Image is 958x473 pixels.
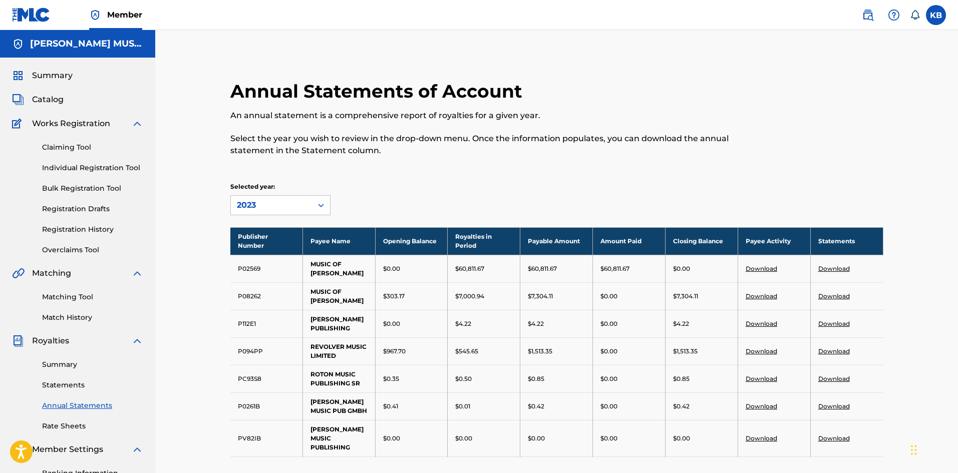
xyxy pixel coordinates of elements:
p: $0.00 [673,264,690,273]
a: Download [746,347,777,355]
p: $0.00 [383,319,400,328]
a: Bulk Registration Tool [42,183,143,194]
td: REVOLVER MUSIC LIMITED [302,337,375,365]
th: Closing Balance [665,227,738,255]
a: Annual Statements [42,400,143,411]
p: $0.00 [600,347,617,356]
span: Works Registration [32,118,110,130]
a: Claiming Tool [42,142,143,153]
img: Member Settings [12,443,24,455]
span: Member Settings [32,443,103,455]
p: $0.85 [528,374,544,383]
a: Rate Sheets [42,421,143,431]
h2: Annual Statements of Account [230,80,527,103]
p: $0.41 [383,402,398,411]
img: expand [131,335,143,347]
img: Matching [12,267,25,279]
th: Payee Activity [738,227,810,255]
a: Statements [42,380,143,390]
td: P112E1 [230,310,303,337]
span: Catalog [32,94,64,106]
a: SummarySummary [12,70,73,82]
td: [PERSON_NAME] MUSIC PUBLISHING [302,420,375,456]
p: $0.35 [383,374,399,383]
p: $4.22 [528,319,544,328]
a: Download [746,320,777,327]
th: Opening Balance [375,227,448,255]
p: $0.42 [673,402,690,411]
h5: SCHUBERT MUSIC PUBLISHING INC. [30,38,143,50]
p: $303.17 [383,292,405,301]
td: PC93S8 [230,365,303,392]
img: search [862,9,874,21]
img: help [888,9,900,21]
th: Payable Amount [520,227,593,255]
a: Matching Tool [42,292,143,302]
th: Amount Paid [593,227,666,255]
td: PV82IB [230,420,303,456]
p: $0.00 [600,402,617,411]
img: expand [131,443,143,455]
p: $7,000.94 [455,292,484,301]
a: CatalogCatalog [12,94,64,106]
div: Help [884,5,904,25]
th: Statements [810,227,883,255]
p: $4.22 [455,319,471,328]
p: $0.00 [600,434,617,443]
img: Summary [12,70,24,82]
a: Registration Drafts [42,204,143,214]
a: Download [818,347,850,355]
a: Download [746,434,777,442]
p: $0.00 [528,434,545,443]
p: $60,811.67 [528,264,557,273]
a: Download [818,292,850,300]
p: $0.00 [673,434,690,443]
div: Przeciągnij [911,435,917,465]
a: Registration History [42,224,143,235]
a: Match History [42,312,143,323]
span: Member [107,9,142,21]
p: $1,513.35 [528,347,552,356]
a: Download [746,265,777,272]
th: Publisher Number [230,227,303,255]
a: Public Search [858,5,878,25]
a: Download [818,320,850,327]
p: Select the year you wish to review in the drop-down menu. Once the information populates, you can... [230,133,733,157]
div: User Menu [926,5,946,25]
td: P0261B [230,392,303,420]
td: [PERSON_NAME] MUSIC PUB GMBH [302,392,375,420]
div: 2023 [237,199,306,211]
p: $0.42 [528,402,544,411]
th: Payee Name [302,227,375,255]
a: Individual Registration Tool [42,163,143,173]
p: $60,811.67 [600,264,629,273]
p: Selected year: [230,182,331,191]
th: Royalties in Period [448,227,520,255]
a: Download [746,292,777,300]
iframe: Chat Widget [908,425,958,473]
div: Widżet czatu [908,425,958,473]
img: expand [131,267,143,279]
p: $967.70 [383,347,406,356]
p: $0.00 [455,434,472,443]
td: [PERSON_NAME] PUBLISHING [302,310,375,337]
td: P02569 [230,255,303,282]
span: Royalties [32,335,69,347]
img: Top Rightsholder [89,9,101,21]
p: $0.00 [600,292,617,301]
iframe: Resource Center [930,314,958,394]
a: Download [818,434,850,442]
p: $0.85 [673,374,690,383]
a: Download [818,375,850,382]
img: Catalog [12,94,24,106]
td: MUSIC OF [PERSON_NAME] [302,282,375,310]
td: P08262 [230,282,303,310]
a: Download [746,402,777,410]
p: $0.50 [455,374,472,383]
span: Summary [32,70,73,82]
p: $7,304.11 [528,292,553,301]
span: Matching [32,267,71,279]
p: $0.00 [383,264,400,273]
img: Accounts [12,38,24,50]
p: $0.00 [600,319,617,328]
